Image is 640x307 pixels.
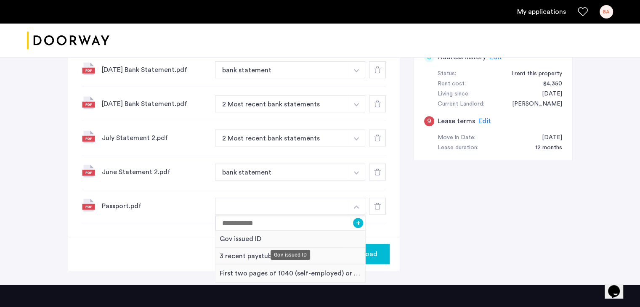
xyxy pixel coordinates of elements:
[605,273,632,299] iframe: chat widget
[343,244,390,264] button: button
[517,7,566,17] a: My application
[535,79,562,89] div: $4,350
[82,96,95,109] img: file
[534,89,562,99] div: 04/01/2023
[82,130,95,143] img: file
[215,95,349,112] button: button
[348,164,365,180] button: button
[27,25,109,56] img: logo
[438,79,466,89] div: Rent cost:
[102,99,208,109] div: [DATE] Bank Statement.pdf
[215,248,366,265] div: 3 recent paystubs
[348,95,365,112] button: button
[438,89,470,99] div: Living since:
[356,249,377,259] span: Upload
[215,61,349,78] button: button
[215,198,349,214] button: button
[82,164,95,177] img: file
[578,7,588,17] a: Favorites
[424,116,434,126] div: 9
[354,171,359,175] img: arrow
[527,143,562,153] div: 12 months
[438,99,484,109] div: Current Landlord:
[478,118,491,124] span: Edit
[534,133,562,143] div: 09/01/2025
[503,69,562,79] div: I rent this property
[27,25,109,56] a: Cazamio logo
[102,65,208,75] div: [DATE] Bank Statement.pdf
[102,133,208,143] div: July Statement 2.pdf
[600,5,613,19] div: BA
[353,218,363,228] button: +
[354,137,359,140] img: arrow
[354,69,359,72] img: arrow
[215,265,366,282] div: First two pages of 1040 (self-employed) or offer letter (new to the job)
[271,250,310,260] div: Gov issued ID
[102,201,208,211] div: Passport.pdf
[354,103,359,106] img: arrow
[438,143,478,153] div: Lease duration:
[354,205,359,209] img: arrow
[348,130,365,146] button: button
[215,230,366,248] div: Gov issued ID
[348,61,365,78] button: button
[348,198,365,214] button: button
[82,62,95,75] img: file
[438,69,456,79] div: Status:
[438,116,475,126] h5: Lease terms
[504,99,562,109] div: Monica Cuevas
[215,164,349,180] button: button
[102,167,208,177] div: June Statement 2.pdf
[215,130,349,146] button: button
[82,198,95,212] img: file
[438,133,475,143] div: Move in Date:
